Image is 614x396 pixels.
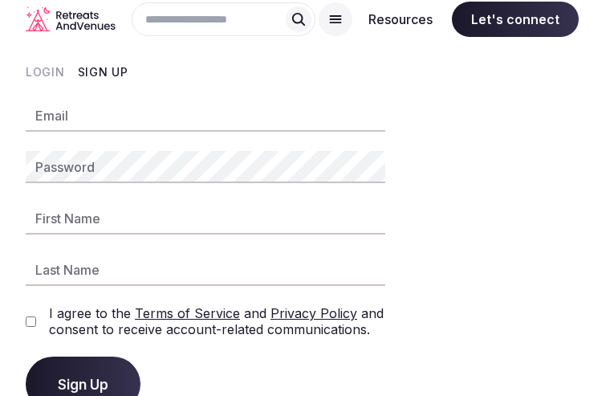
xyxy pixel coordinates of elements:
[49,305,385,337] label: I agree to the and and consent to receive account-related communications.
[452,2,579,37] span: Let's connect
[58,376,108,392] span: Sign Up
[26,64,65,80] button: Login
[135,305,240,321] a: Terms of Service
[356,2,445,37] button: Resources
[270,305,357,321] a: Privacy Policy
[26,6,116,31] svg: Retreats and Venues company logo
[78,64,128,80] button: Sign Up
[26,6,116,31] a: Visit the homepage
